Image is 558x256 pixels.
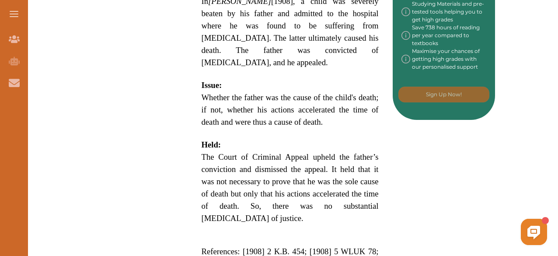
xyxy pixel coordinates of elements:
[426,91,462,98] p: Sign Up Now!
[202,152,379,223] span: The Court of Criminal Appeal upheld the father’s conviction and dismissed the appeal. It held tha...
[202,93,379,126] span: Whether the father was the cause of the child's death; if not, whether his actions accelerated th...
[202,81,222,90] strong: Issue:
[401,24,487,47] div: Save 738 hours of reading per year compared to textbooks
[202,140,221,149] strong: Held:
[398,87,489,102] button: [object Object]
[348,217,549,247] iframe: HelpCrunch
[401,47,410,71] img: info-img
[401,24,410,47] img: info-img
[401,47,487,71] div: Maximise your chances of getting high grades with our personalised support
